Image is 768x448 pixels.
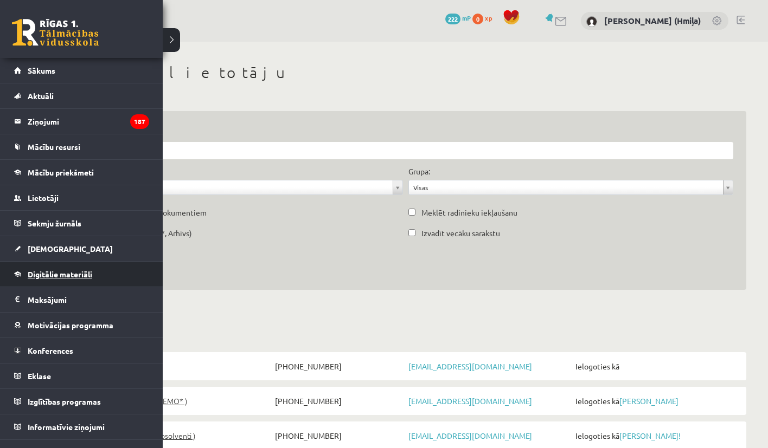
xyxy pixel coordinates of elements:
[409,180,733,194] a: Visas
[445,14,460,24] span: 222
[28,218,81,228] span: Sekmju žurnāls
[421,228,500,239] label: Izvadīt vecāku sarakstu
[72,428,272,443] a: [PERSON_NAME]! ( Absolventi )
[14,389,149,414] a: Izglītības programas
[28,397,101,406] span: Izglītības programas
[28,422,105,432] span: Informatīvie ziņojumi
[421,207,517,218] label: Meklēt radinieku iekļaušanu
[28,320,113,330] span: Motivācijas programma
[272,393,406,408] span: [PHONE_NUMBER]
[28,167,94,177] span: Mācību priekšmeti
[28,346,73,355] span: Konferences
[78,124,733,135] label: Atslēgvārds:
[272,428,406,443] span: [PHONE_NUMBER]
[408,431,532,440] a: [EMAIL_ADDRESS][DOMAIN_NAME]
[14,160,149,185] a: Mācību priekšmeti
[586,16,597,27] img: Anastasiia Khmil (Hmiļa)
[472,14,497,22] a: 0 xp
[14,414,149,439] a: Informatīvie ziņojumi
[14,185,149,210] a: Lietotāji
[485,14,492,22] span: xp
[408,396,532,406] a: [EMAIL_ADDRESS][DOMAIN_NAME]
[408,166,430,177] label: Grupa:
[28,142,80,152] span: Mācību resursi
[619,396,679,406] a: [PERSON_NAME]
[28,287,149,312] legend: Maksājumi
[14,83,149,108] a: Aktuāli
[462,14,471,22] span: mP
[272,359,406,374] span: [PHONE_NUMBER]
[65,63,746,82] h1: Meklēt lietotāju
[83,180,388,194] span: Rādīt visas
[604,15,701,26] a: [PERSON_NAME] (Hmiļa)
[14,287,149,312] a: Maksājumi
[14,109,149,134] a: Ziņojumi187
[130,114,149,129] i: 187
[72,393,272,408] a: [PERSON_NAME] ( *DEMO* )
[12,19,99,46] a: Rīgas 1. Tālmācības vidusskola
[28,371,51,381] span: Eklase
[14,262,149,287] a: Digitālie materiāli
[573,359,740,374] span: Ielogoties kā
[445,14,471,22] a: 222 mP
[14,211,149,236] a: Sekmju žurnāls
[408,361,532,371] a: [EMAIL_ADDRESS][DOMAIN_NAME]
[14,58,149,83] a: Sākums
[28,109,149,134] legend: Ziņojumi
[14,236,149,261] a: [DEMOGRAPHIC_DATA]
[79,180,402,194] a: Rādīt visas
[28,193,59,203] span: Lietotāji
[573,428,740,443] span: Ielogoties kā
[472,14,483,24] span: 0
[28,269,92,279] span: Digitālie materiāli
[413,180,719,194] span: Visas
[619,431,681,440] a: [PERSON_NAME]!
[14,363,149,388] a: Eklase
[28,91,54,101] span: Aktuāli
[573,393,740,408] span: Ielogoties kā
[14,313,149,337] a: Motivācijas programma
[14,338,149,363] a: Konferences
[28,66,55,75] span: Sākums
[28,244,113,254] span: [DEMOGRAPHIC_DATA]
[14,134,149,159] a: Mācību resursi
